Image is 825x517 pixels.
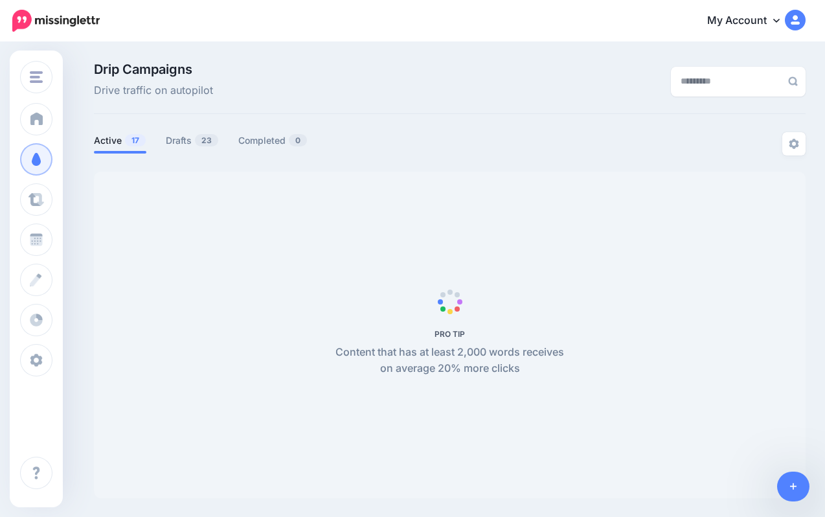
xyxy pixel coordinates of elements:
img: settings-grey.png [789,139,799,149]
a: My Account [694,5,806,37]
img: menu.png [30,71,43,83]
img: Missinglettr [12,10,100,32]
span: Drive traffic on autopilot [94,82,213,99]
h5: PRO TIP [328,329,571,339]
span: 17 [125,134,146,146]
p: Content that has at least 2,000 words receives on average 20% more clicks [328,344,571,378]
span: 23 [195,134,218,146]
a: Active17 [94,133,146,148]
span: Drip Campaigns [94,63,213,76]
img: search-grey-6.png [788,76,798,86]
span: 0 [289,134,307,146]
a: Completed0 [238,133,308,148]
a: Drafts23 [166,133,219,148]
